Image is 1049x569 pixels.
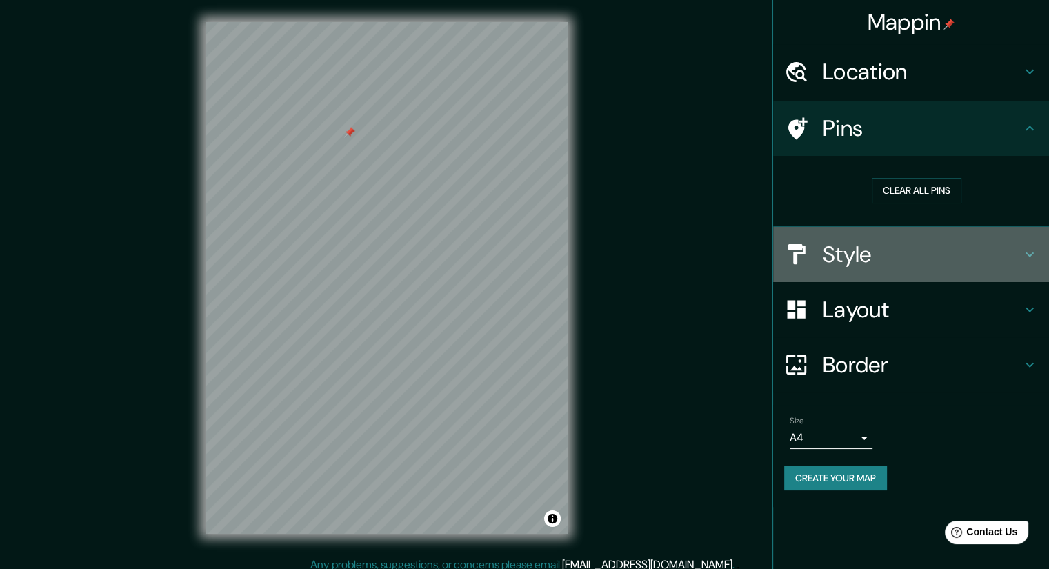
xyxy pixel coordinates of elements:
[773,337,1049,392] div: Border
[823,296,1021,323] h4: Layout
[773,101,1049,156] div: Pins
[790,415,804,426] label: Size
[943,19,955,30] img: pin-icon.png
[206,22,568,534] canvas: Map
[773,282,1049,337] div: Layout
[773,227,1049,282] div: Style
[823,114,1021,142] h4: Pins
[823,58,1021,86] h4: Location
[823,351,1021,379] h4: Border
[544,510,561,527] button: Toggle attribution
[823,241,1021,268] h4: Style
[790,427,872,449] div: A4
[784,466,887,491] button: Create your map
[773,44,1049,99] div: Location
[868,8,955,36] h4: Mappin
[926,515,1034,554] iframe: Help widget launcher
[872,178,961,203] button: Clear all pins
